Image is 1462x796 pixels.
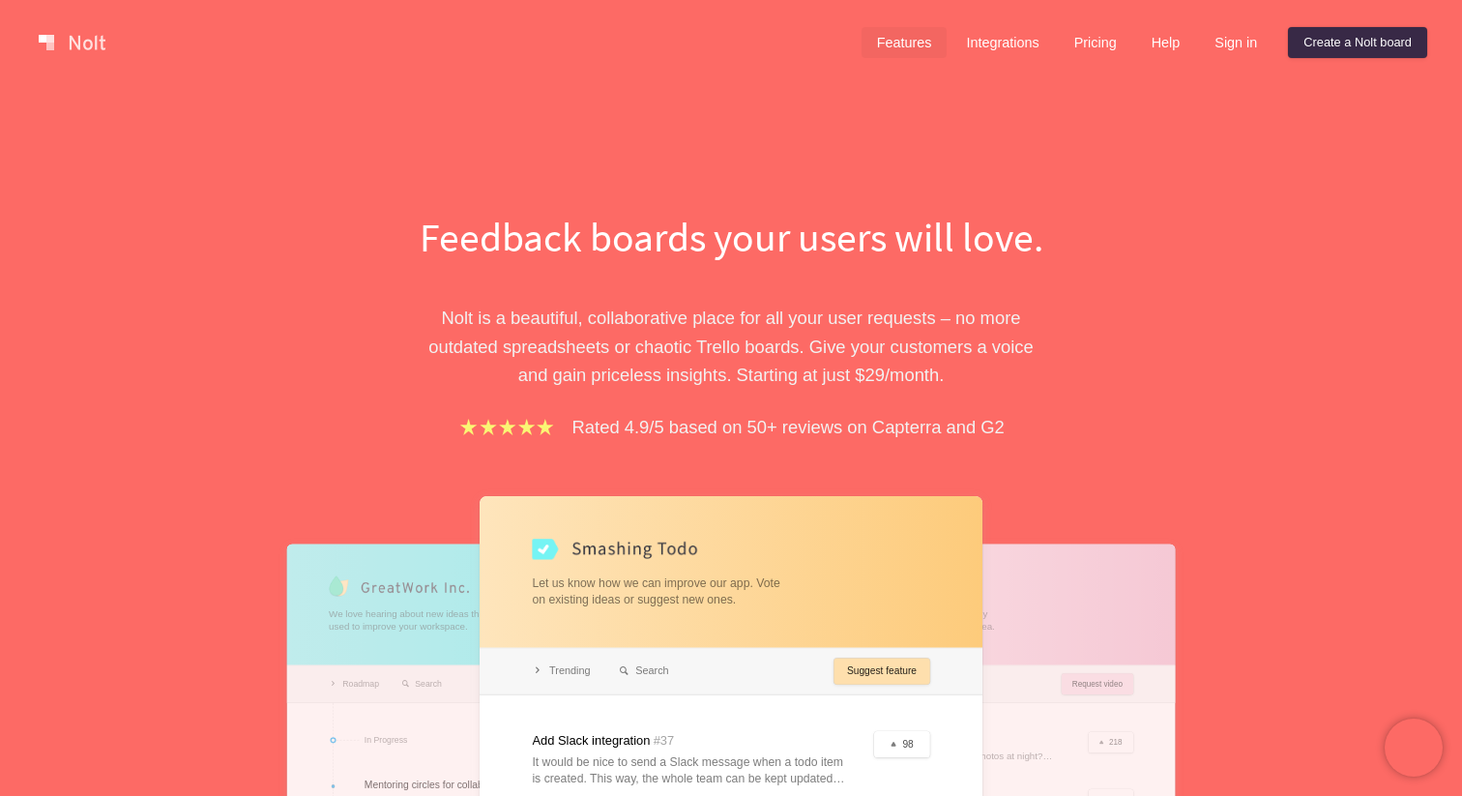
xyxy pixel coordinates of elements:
a: Help [1136,27,1196,58]
p: Rated 4.9/5 based on 50+ reviews on Capterra and G2 [572,413,1005,441]
a: Pricing [1059,27,1132,58]
iframe: Chatra live chat [1385,719,1443,777]
p: Nolt is a beautiful, collaborative place for all your user requests – no more outdated spreadshee... [397,304,1065,389]
img: stars.b067e34983.png [457,416,556,438]
a: Create a Nolt board [1288,27,1427,58]
a: Features [862,27,948,58]
a: Integrations [950,27,1054,58]
a: Sign in [1199,27,1272,58]
h1: Feedback boards your users will love. [397,209,1065,265]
